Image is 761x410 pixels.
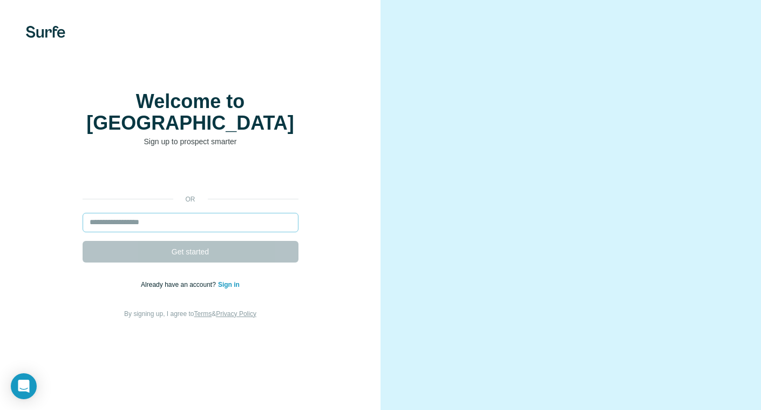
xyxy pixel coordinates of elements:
[218,281,240,288] a: Sign in
[83,91,298,134] h1: Welcome to [GEOGRAPHIC_DATA]
[83,136,298,147] p: Sign up to prospect smarter
[11,373,37,399] div: Open Intercom Messenger
[216,310,256,318] a: Privacy Policy
[26,26,65,38] img: Surfe's logo
[173,194,208,204] p: or
[194,310,212,318] a: Terms
[141,281,218,288] span: Already have an account?
[77,163,304,187] iframe: Sign in with Google Button
[124,310,256,318] span: By signing up, I agree to &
